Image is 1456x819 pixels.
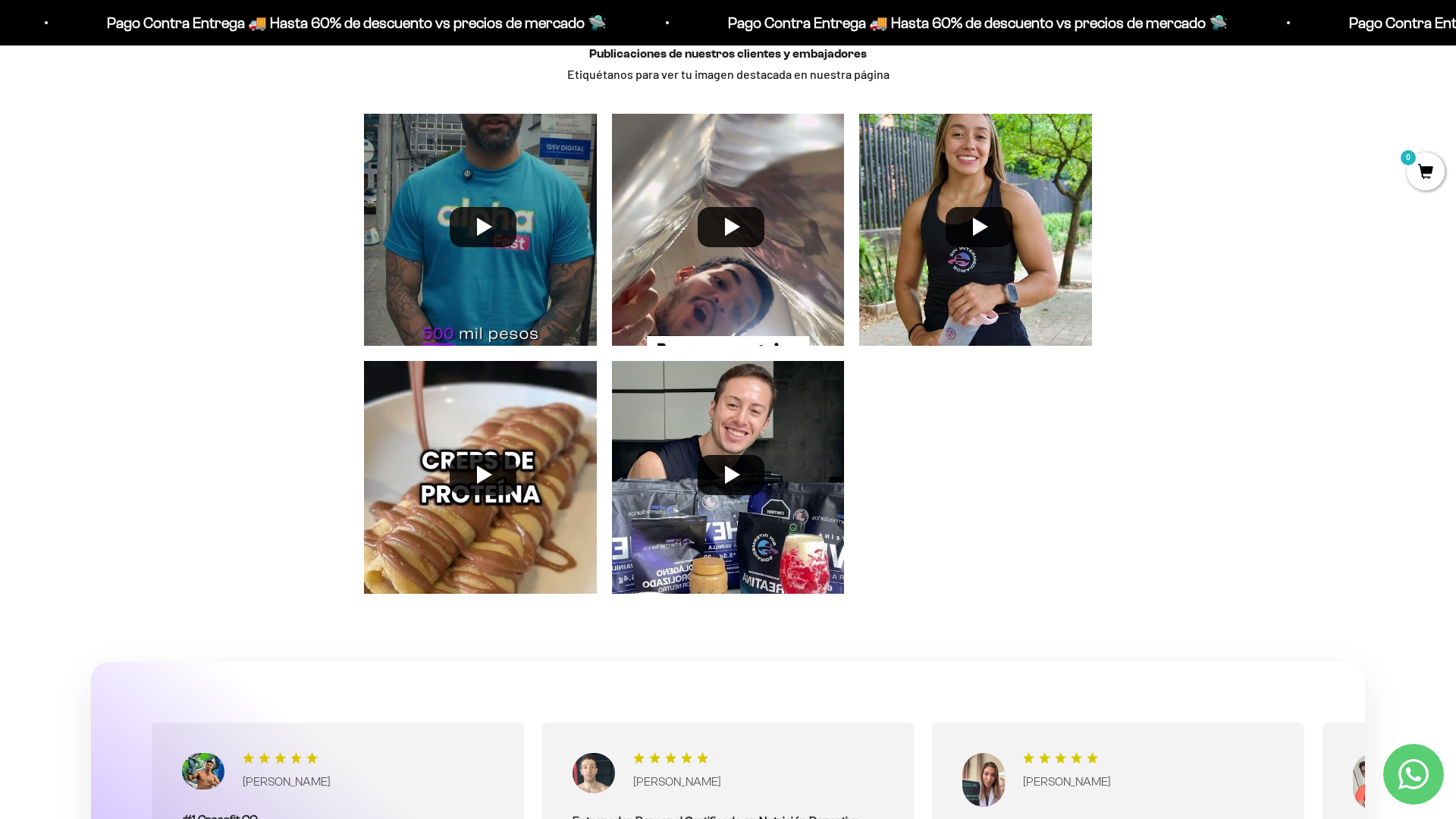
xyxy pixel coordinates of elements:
p: [PERSON_NAME] [1023,772,1111,792]
img: User picture [356,106,604,354]
a: 0 [1407,165,1445,181]
img: User picture [604,353,852,601]
h3: Publicaciones de nuestros clientes y embajadores [364,45,1092,62]
mark: 0 [1399,149,1417,167]
div: Etiquétanos para ver tu imagen destacada en nuestra página [349,30,1107,99]
img: User picture [604,106,852,354]
p: [PERSON_NAME] [633,772,721,792]
img: User picture [356,353,604,601]
p: Pago Contra Entrega 🚚 Hasta 60% de descuento vs precios de mercado 🛸 [93,11,592,35]
p: Pago Contra Entrega 🚚 Hasta 60% de descuento vs precios de mercado 🛸 [714,11,1213,35]
p: [PERSON_NAME] [243,772,331,792]
img: User picture [852,106,1100,354]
